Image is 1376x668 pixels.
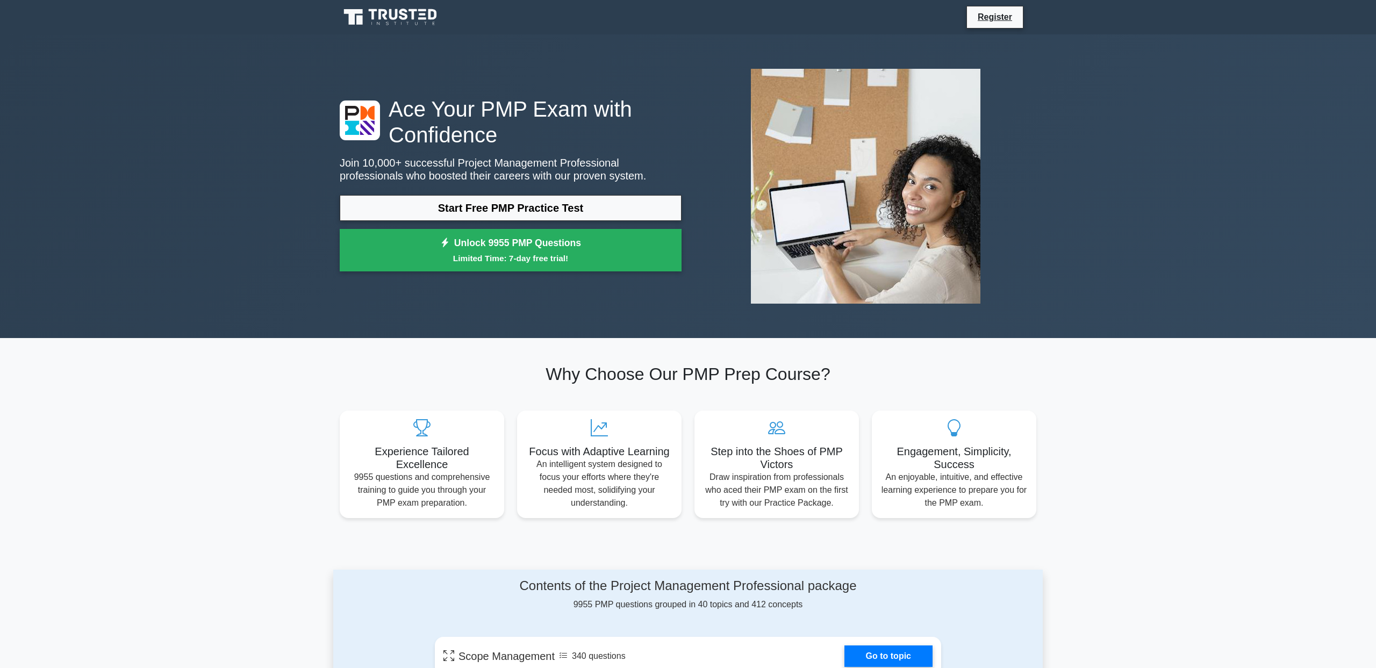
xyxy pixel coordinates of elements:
h5: Step into the Shoes of PMP Victors [703,445,850,471]
div: 9955 PMP questions grouped in 40 topics and 412 concepts [435,578,941,611]
a: Unlock 9955 PMP QuestionsLimited Time: 7-day free trial! [340,229,682,272]
a: Register [971,10,1019,24]
p: 9955 questions and comprehensive training to guide you through your PMP exam preparation. [348,471,496,509]
h4: Contents of the Project Management Professional package [435,578,941,594]
a: Go to topic [844,645,933,667]
small: Limited Time: 7-day free trial! [353,252,668,264]
a: Start Free PMP Practice Test [340,195,682,221]
h5: Focus with Adaptive Learning [526,445,673,458]
p: An intelligent system designed to focus your efforts where they're needed most, solidifying your ... [526,458,673,509]
h2: Why Choose Our PMP Prep Course? [340,364,1036,384]
h1: Ace Your PMP Exam with Confidence [340,96,682,148]
h5: Engagement, Simplicity, Success [880,445,1028,471]
h5: Experience Tailored Excellence [348,445,496,471]
p: Join 10,000+ successful Project Management Professional professionals who boosted their careers w... [340,156,682,182]
p: An enjoyable, intuitive, and effective learning experience to prepare you for the PMP exam. [880,471,1028,509]
p: Draw inspiration from professionals who aced their PMP exam on the first try with our Practice Pa... [703,471,850,509]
